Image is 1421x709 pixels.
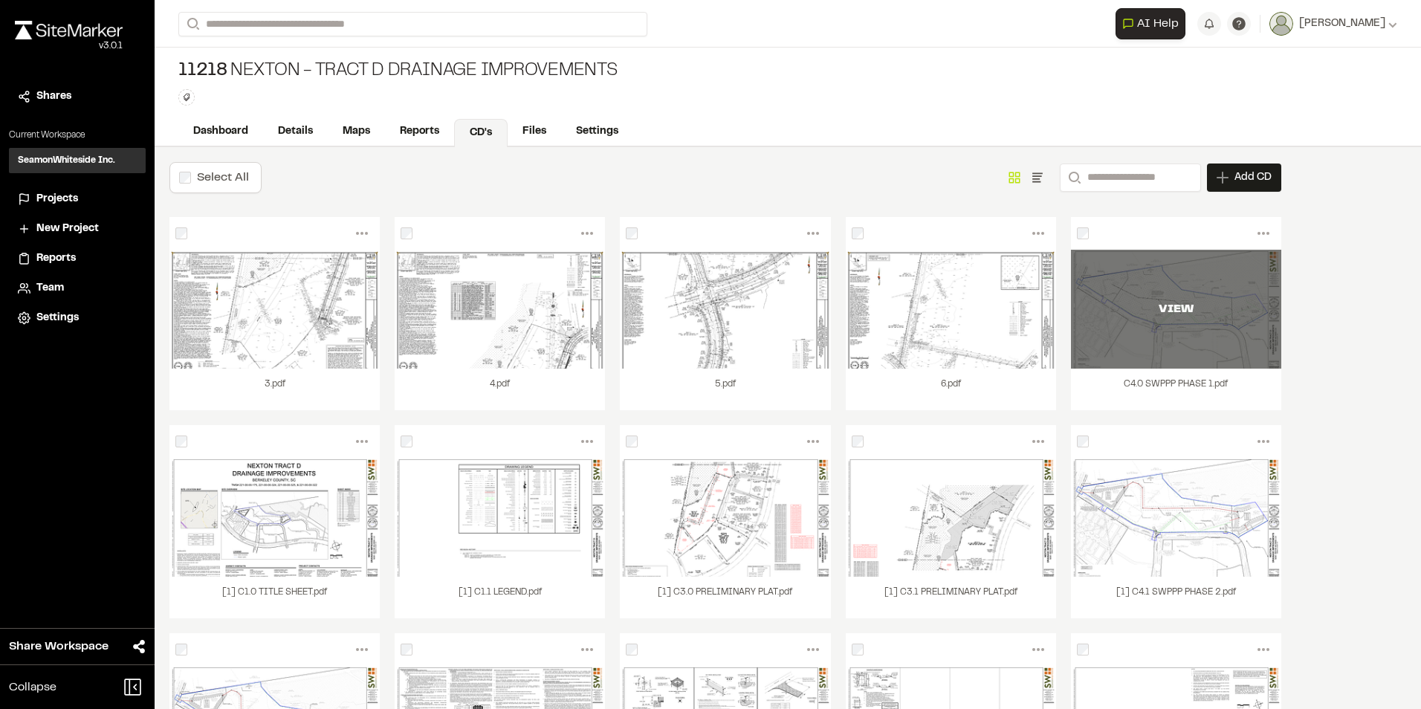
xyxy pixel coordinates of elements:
[1269,12,1293,36] img: User
[36,88,71,105] span: Shares
[9,679,56,696] span: Collapse
[1071,300,1281,318] div: VIEW
[1071,577,1281,618] div: [1] C4.1 SWPPP PHASE 2.pdf
[18,250,137,267] a: Reports
[18,191,137,207] a: Projects
[385,117,454,146] a: Reports
[178,89,195,106] button: Edit Tags
[18,221,137,237] a: New Project
[1299,16,1385,32] span: [PERSON_NAME]
[328,117,385,146] a: Maps
[18,310,137,326] a: Settings
[508,117,561,146] a: Files
[18,88,137,105] a: Shares
[169,369,380,410] div: 3.pdf
[1116,8,1185,39] button: Open AI Assistant
[561,117,633,146] a: Settings
[9,129,146,142] p: Current Workspace
[395,577,605,618] div: [1] C1.1 LEGEND.pdf
[36,250,76,267] span: Reports
[36,280,64,297] span: Team
[169,577,380,618] div: [1] C1.0 TITLE SHEET.pdf
[1269,12,1397,36] button: [PERSON_NAME]
[9,638,109,655] span: Share Workspace
[263,117,328,146] a: Details
[1071,369,1281,410] div: C4.0 SWPPP PHASE 1.pdf
[620,577,830,618] div: [1] C3.0 PRELIMINARY PLAT.pdf
[178,12,205,36] button: Search
[178,59,227,83] span: 11218
[395,369,605,410] div: 4.pdf
[1234,170,1272,185] span: Add CD
[15,21,123,39] img: rebrand.png
[846,369,1056,410] div: 6.pdf
[178,59,618,83] div: Nexton - Tract D Drainage Improvements
[36,221,99,237] span: New Project
[1060,164,1087,192] button: Search
[1137,15,1179,33] span: AI Help
[846,577,1056,618] div: [1] C3.1 PRELIMINARY PLAT.pdf
[18,280,137,297] a: Team
[15,39,123,53] div: Oh geez...please don't...
[454,119,508,147] a: CD's
[36,310,79,326] span: Settings
[18,154,115,167] h3: SeamonWhiteside Inc.
[197,172,249,183] label: Select All
[36,191,78,207] span: Projects
[620,369,830,410] div: 5.pdf
[178,117,263,146] a: Dashboard
[1116,8,1191,39] div: Open AI Assistant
